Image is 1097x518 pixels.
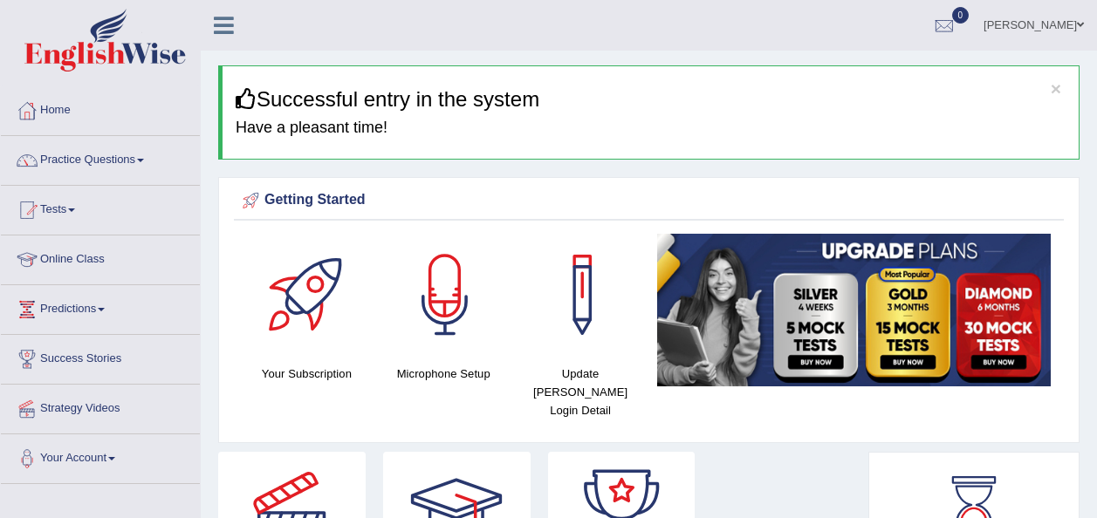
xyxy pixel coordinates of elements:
button: × [1051,79,1061,98]
h3: Successful entry in the system [236,88,1066,111]
a: Home [1,86,200,130]
a: Your Account [1,434,200,478]
img: small5.jpg [657,234,1051,385]
h4: Update [PERSON_NAME] Login Detail [521,365,641,419]
div: Getting Started [238,187,1059,214]
a: Tests [1,186,200,229]
a: Online Class [1,235,200,279]
a: Success Stories [1,335,200,378]
h4: Microphone Setup [384,365,504,383]
h4: Your Subscription [247,365,367,383]
a: Predictions [1,285,200,329]
h4: Have a pleasant time! [236,119,1066,137]
span: 0 [952,7,970,24]
a: Practice Questions [1,136,200,180]
a: Strategy Videos [1,385,200,428]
